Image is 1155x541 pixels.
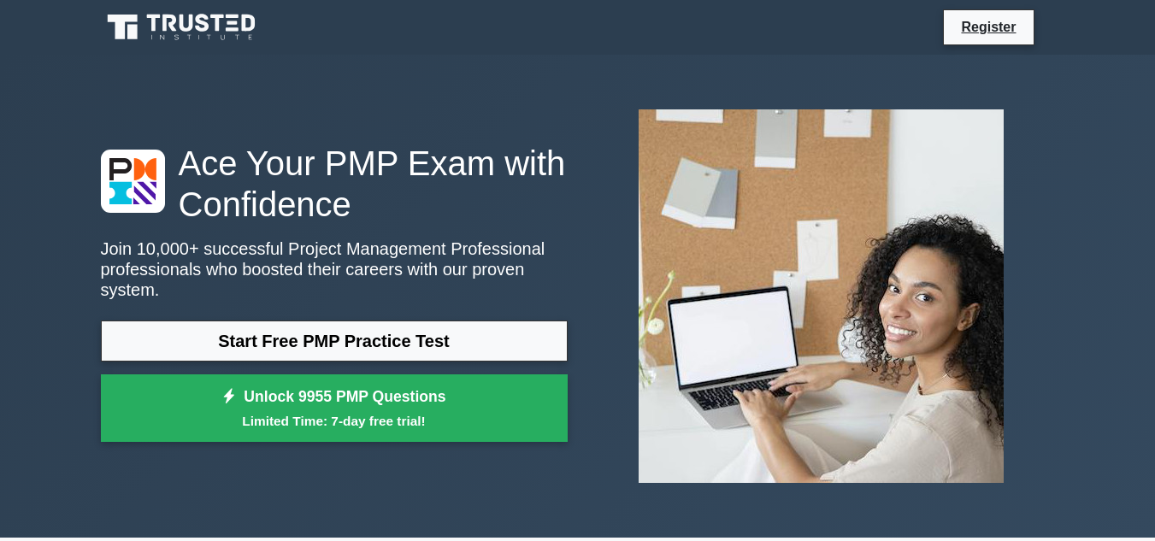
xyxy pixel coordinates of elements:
[101,238,568,300] p: Join 10,000+ successful Project Management Professional professionals who boosted their careers w...
[101,320,568,362] a: Start Free PMP Practice Test
[101,143,568,225] h1: Ace Your PMP Exam with Confidence
[122,411,546,431] small: Limited Time: 7-day free trial!
[101,374,568,443] a: Unlock 9955 PMP QuestionsLimited Time: 7-day free trial!
[951,16,1026,38] a: Register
